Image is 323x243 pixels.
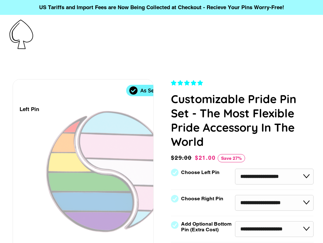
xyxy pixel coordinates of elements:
label: Choose Left Pin [181,170,220,175]
label: Add Optional Bottom Pin (Extra Cost) [181,221,234,233]
span: 4.83 stars [171,80,204,86]
img: Pin-Ace [9,20,33,49]
span: $29.00 [171,153,193,162]
h1: Customizable Pride Pin Set - The Most Flexible Pride Accessory In The World [171,92,314,149]
label: Choose Right Pin [181,196,223,202]
span: $21.00 [195,154,216,161]
span: Save 27% [218,154,245,162]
